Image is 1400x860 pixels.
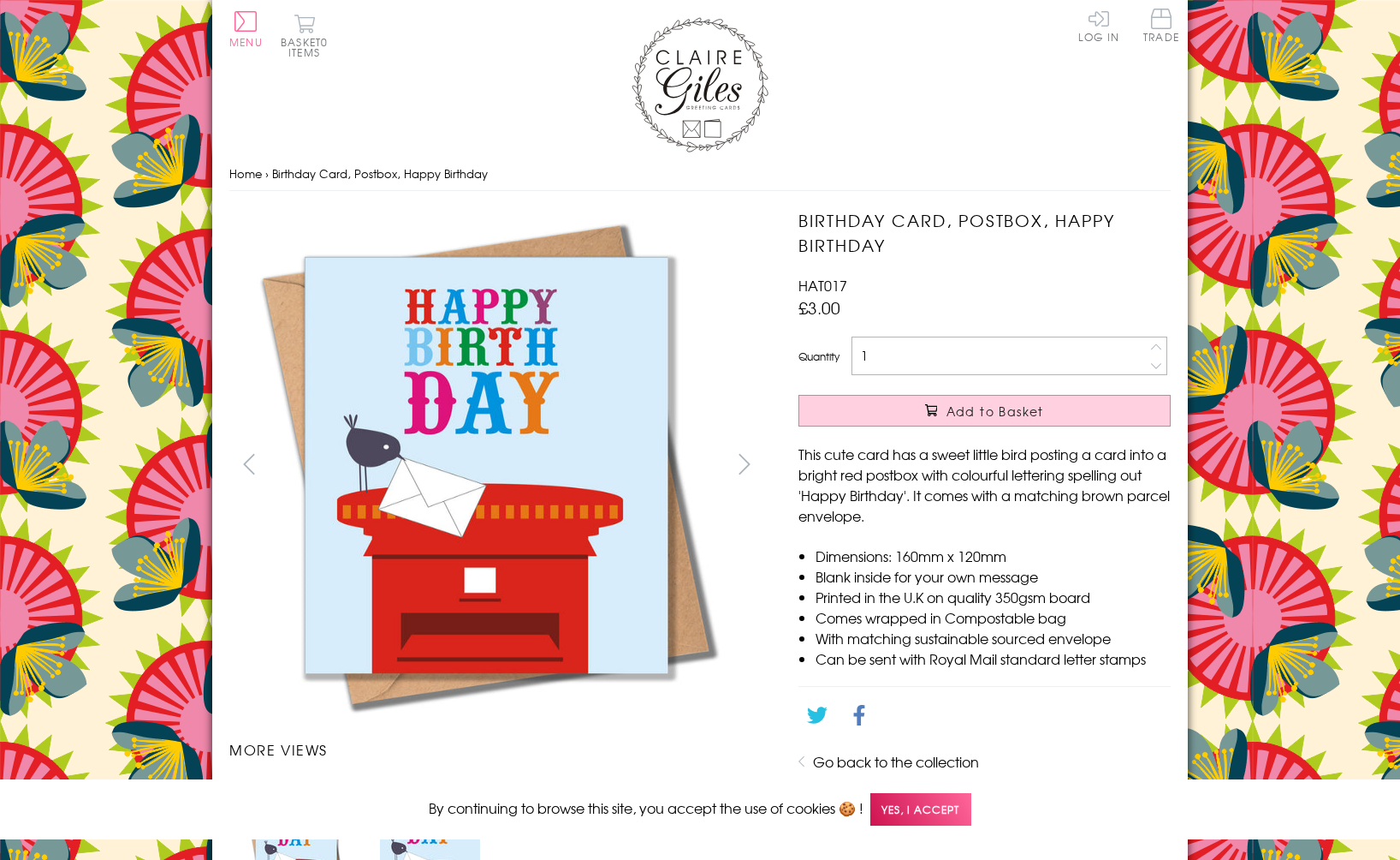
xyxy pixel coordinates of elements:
[272,165,488,182] span: Birthday Card, Postbox, Happy Birthday
[870,793,971,827] span: Yes, I accept
[1078,9,1119,42] a: Log In
[229,157,1171,192] nav: breadcrumbs
[726,445,764,483] button: next
[229,208,743,722] img: Birthday Card, Postbox, Happy Birthday
[946,403,1044,420] span: Add to Basket
[1143,9,1179,45] a: Trade
[798,296,840,320] span: £3.00
[816,607,1171,628] li: Comes wrapped in Compostable bag
[229,11,263,47] button: Menu
[632,17,768,152] img: Claire Giles Greetings Cards
[798,275,847,296] span: HAT017
[816,566,1171,587] li: Blank inside for your own message
[229,165,262,182] a: Home
[1143,9,1179,42] span: Trade
[229,445,268,483] button: prev
[813,751,979,772] a: Go back to the collection
[288,34,328,60] span: 0 items
[816,648,1171,669] li: Can be sent with Royal Mail standard letter stamps
[229,34,263,50] span: Menu
[265,165,269,182] span: ›
[281,14,328,57] button: Basket0 items
[798,208,1171,258] h1: Birthday Card, Postbox, Happy Birthday
[816,628,1171,648] li: With matching sustainable sourced envelope
[798,444,1171,526] p: This cute card has a sweet little bird posting a card into a bright red postbox with colourful le...
[798,395,1171,427] button: Add to Basket
[816,546,1171,566] li: Dimensions: 160mm x 120mm
[798,349,839,364] label: Quantity
[816,587,1171,607] li: Printed in the U.K on quality 350gsm board
[229,739,764,760] h3: More views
